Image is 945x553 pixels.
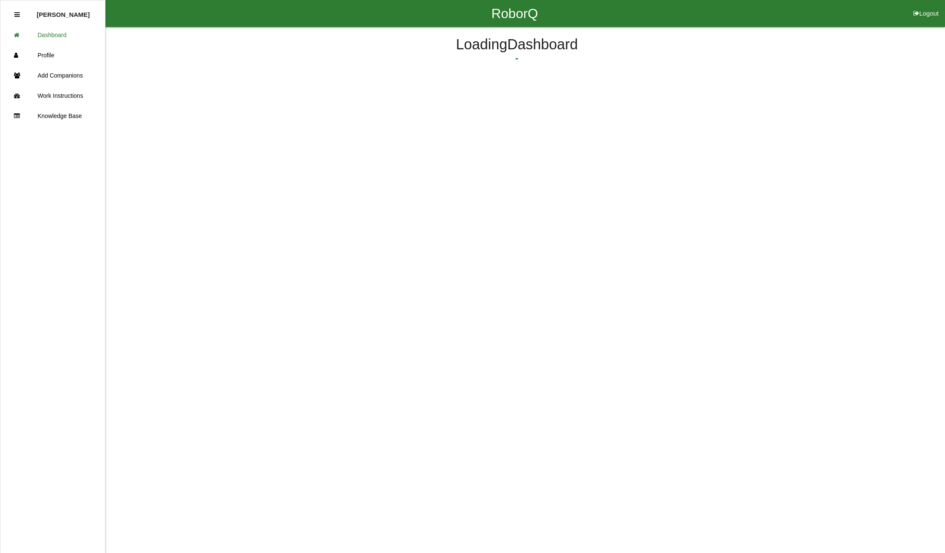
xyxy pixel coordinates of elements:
[0,45,105,65] a: Profile
[0,25,105,45] a: Dashboard
[0,65,105,86] a: Add Companions
[127,37,907,53] h4: Loading Dashboard
[0,86,105,106] a: Work Instructions
[37,5,90,18] p: Rosanna Blandino
[14,5,20,25] div: Close
[0,106,105,126] a: Knowledge Base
